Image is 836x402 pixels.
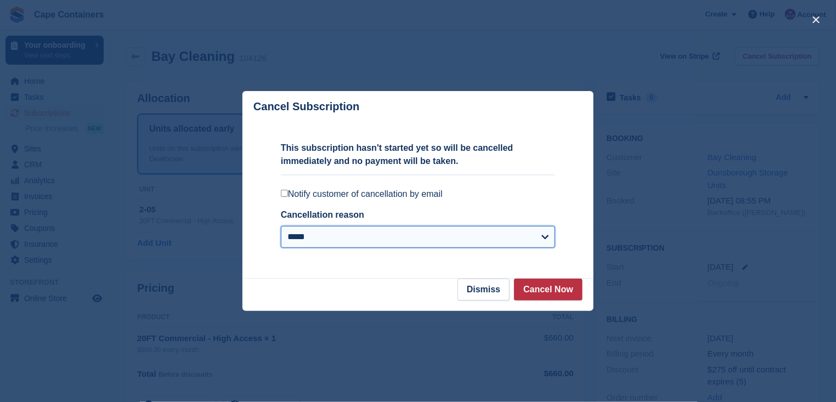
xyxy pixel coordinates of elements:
input: Notify customer of cancellation by email [281,190,288,197]
button: Dismiss [457,279,510,301]
p: Cancel Subscription [253,100,359,113]
button: close [807,11,825,29]
label: Cancellation reason [281,210,364,219]
button: Cancel Now [514,279,583,301]
label: Notify customer of cancellation by email [281,189,555,200]
p: This subscription hasn't started yet so will be cancelled immediately and no payment will be taken. [281,141,555,168]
